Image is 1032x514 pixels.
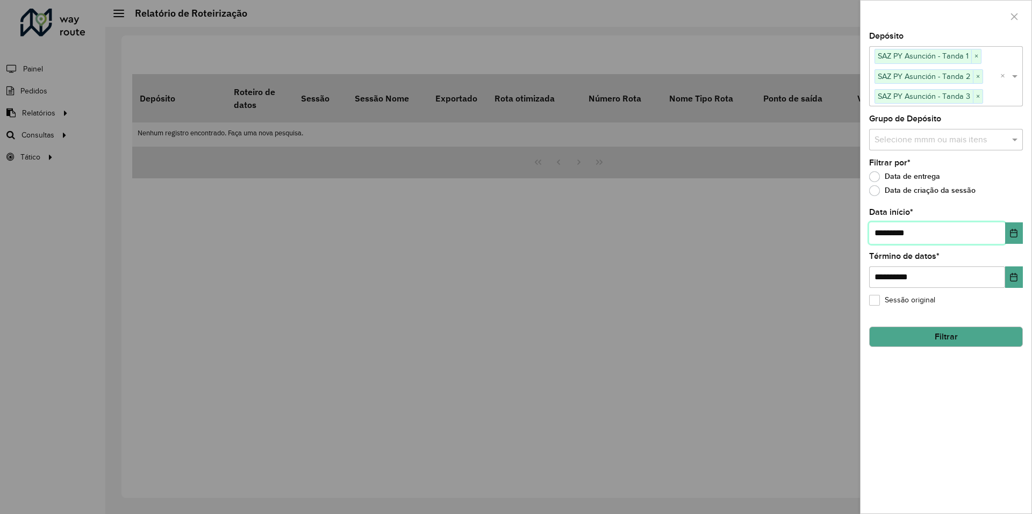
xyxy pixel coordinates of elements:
label: Data de criação da sessão [869,185,976,196]
font: Grupo de Depósito [869,114,941,123]
span: × [971,50,981,63]
font: Depósito [869,31,904,40]
span: × [973,70,983,83]
span: × [973,90,983,103]
label: Data de entrega [869,171,940,182]
span: SAZ PY Asunción - Tanda 3 [875,90,973,103]
font: Término de datos [869,251,936,260]
span: Clear all [1000,70,1009,83]
font: Filtrar por [869,158,907,167]
button: Elija la fecha [1005,266,1023,288]
span: SAZ PY Asunción - Tanda 2 [875,70,973,83]
button: Elija la fecha [1005,222,1023,244]
span: SAZ PY Asunción - Tanda 1 [875,49,971,62]
font: Data início [869,207,910,216]
button: Filtrar [869,327,1023,347]
font: Sessão original [885,294,935,306]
